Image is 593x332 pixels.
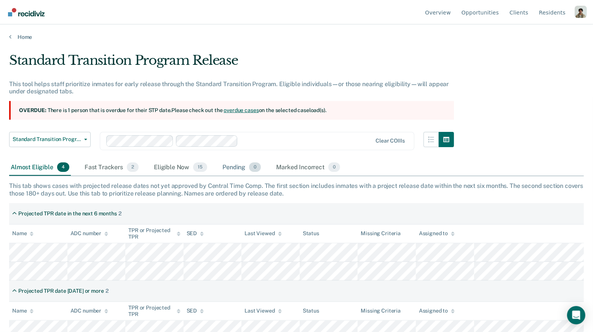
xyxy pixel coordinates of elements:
div: Missing Criteria [361,308,401,314]
div: Missing Criteria [361,230,401,237]
span: 15 [193,162,207,172]
div: ADC number [70,308,109,314]
div: Last Viewed [245,230,281,237]
div: TPR or Projected TPR [128,305,181,318]
div: Almost Eligible4 [9,159,71,176]
div: Projected TPR date [DATE] or more [18,288,104,294]
div: Name [12,308,34,314]
span: 2 [127,162,139,172]
span: 0 [249,162,261,172]
div: Assigned to [419,308,455,314]
div: Clear COIIIs [376,138,404,144]
div: Fast Trackers2 [83,159,140,176]
div: SED [187,230,204,237]
button: Standard Transition Program Release [9,132,91,147]
section: There is 1 person that is overdue for their STP date. Please check out the on the selected caselo... [9,101,454,120]
div: This tool helps staff prioritize inmates for early release through the Standard Transition Progra... [9,80,454,95]
div: SED [187,308,204,314]
div: 2 [118,210,121,217]
div: Name [12,230,34,237]
div: Projected TPR date [DATE] or more2 [9,285,111,297]
span: Standard Transition Program Release [13,136,81,143]
div: Status [303,230,319,237]
div: Eligible Now15 [152,159,209,176]
span: 0 [328,162,340,172]
div: This tab shows cases with projected release dates not yet approved by Central Time Comp. The firs... [9,182,584,197]
a: Home [9,34,584,40]
div: TPR or Projected TPR [128,227,181,240]
div: 2 [105,288,109,294]
div: Marked Incorrect0 [275,159,342,176]
a: overdue cases [224,107,259,113]
div: Projected TPR date in the next 6 months2 [9,207,125,220]
div: Open Intercom Messenger [567,306,585,324]
div: Status [303,308,319,314]
img: Recidiviz [8,8,45,16]
div: ADC number [70,230,109,237]
div: Standard Transition Program Release [9,53,454,74]
div: Pending0 [221,159,262,176]
div: Projected TPR date in the next 6 months [18,210,117,217]
strong: Overdue: [19,107,46,113]
div: Last Viewed [245,308,281,314]
span: 4 [57,162,69,172]
div: Assigned to [419,230,455,237]
button: Profile dropdown button [575,6,587,18]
